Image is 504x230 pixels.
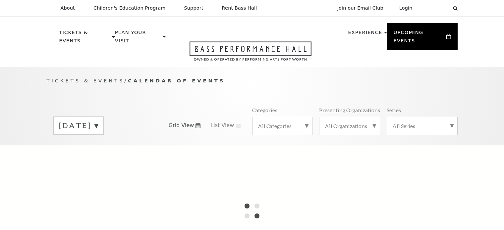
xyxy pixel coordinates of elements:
p: / [47,77,458,85]
p: Plan Your Visit [115,28,161,49]
p: Experience [348,28,382,40]
p: Series [387,107,401,114]
p: Categories [252,107,277,114]
label: All Series [392,122,452,129]
span: Calendar of Events [128,78,225,83]
p: About [61,5,75,11]
label: All Organizations [325,122,374,129]
p: Children's Education Program [93,5,166,11]
p: Presenting Organizations [319,107,380,114]
label: [DATE] [59,120,98,131]
label: All Categories [258,122,307,129]
span: Grid View [169,122,194,129]
p: Upcoming Events [394,28,445,49]
p: Rent Bass Hall [222,5,257,11]
p: Tickets & Events [59,28,111,49]
p: Support [184,5,203,11]
span: Tickets & Events [47,78,125,83]
select: Select: [423,5,447,11]
span: List View [210,122,234,129]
